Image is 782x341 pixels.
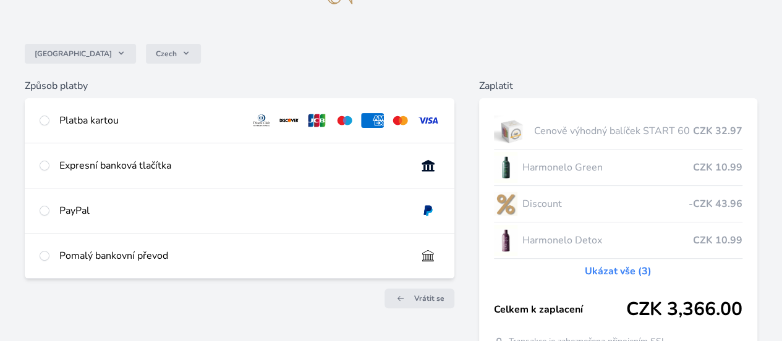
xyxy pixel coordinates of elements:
[35,49,112,59] span: [GEOGRAPHIC_DATA]
[417,203,440,218] img: paypal.svg
[522,160,693,175] span: Harmonelo Green
[534,124,693,138] span: Cenově výhodný balíček START 60
[333,113,356,128] img: maestro.svg
[689,196,742,211] span: -CZK 43.96
[626,298,742,321] span: CZK 3,366.00
[693,233,742,248] span: CZK 10.99
[494,225,517,256] img: DETOX_se_stinem_x-lo.jpg
[156,49,177,59] span: Czech
[146,44,201,64] button: Czech
[585,264,652,279] a: Ukázat vše (3)
[361,113,384,128] img: amex.svg
[305,113,328,128] img: jcb.svg
[417,158,440,173] img: onlineBanking_CZ.svg
[389,113,412,128] img: mc.svg
[693,160,742,175] span: CZK 10.99
[494,116,529,146] img: start.jpg
[59,113,240,128] div: Platba kartou
[693,124,742,138] span: CZK 32.97
[414,293,444,303] span: Vrátit se
[494,152,517,183] img: CLEAN_GREEN_se_stinem_x-lo.jpg
[59,248,407,263] div: Pomalý bankovní převod
[250,113,273,128] img: diners.svg
[522,233,693,248] span: Harmonelo Detox
[25,44,136,64] button: [GEOGRAPHIC_DATA]
[522,196,689,211] span: Discount
[494,302,626,317] span: Celkem k zaplacení
[25,78,454,93] h6: Způsob platby
[479,78,757,93] h6: Zaplatit
[278,113,300,128] img: discover.svg
[494,188,517,219] img: discount-lo.png
[417,113,440,128] img: visa.svg
[417,248,440,263] img: bankTransfer_IBAN.svg
[59,158,407,173] div: Expresní banková tlačítka
[59,203,407,218] div: PayPal
[385,288,454,308] a: Vrátit se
